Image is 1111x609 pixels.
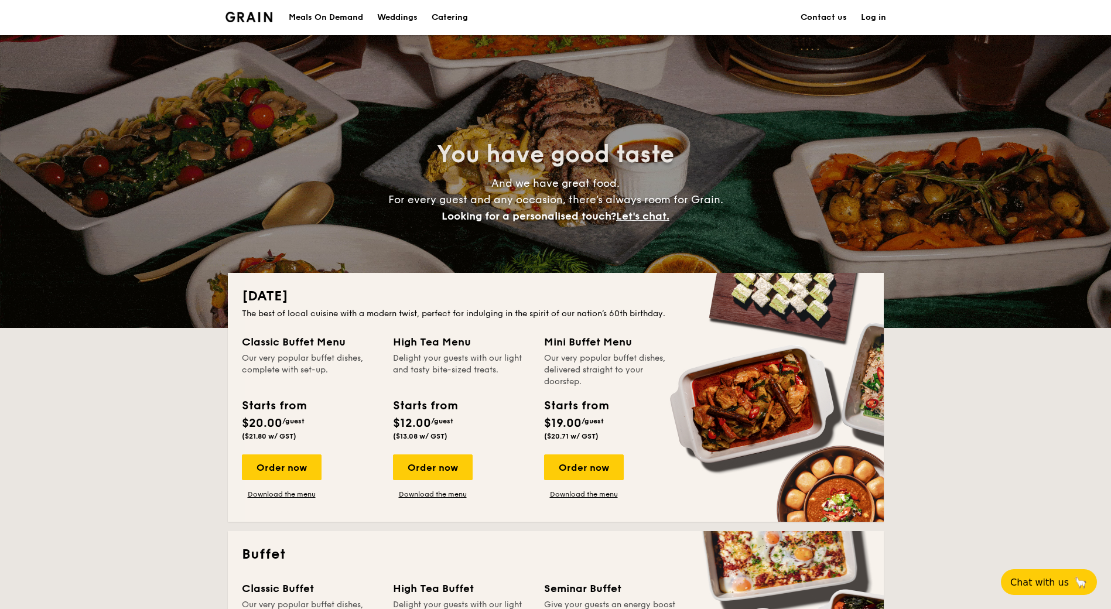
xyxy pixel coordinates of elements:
[242,334,379,350] div: Classic Buffet Menu
[242,397,306,415] div: Starts from
[582,417,604,425] span: /guest
[544,580,681,597] div: Seminar Buffet
[242,580,379,597] div: Classic Buffet
[242,353,379,388] div: Our very popular buffet dishes, complete with set-up.
[242,454,322,480] div: Order now
[242,490,322,499] a: Download the menu
[393,580,530,597] div: High Tea Buffet
[544,432,599,440] span: ($20.71 w/ GST)
[393,490,473,499] a: Download the menu
[393,432,447,440] span: ($13.08 w/ GST)
[437,141,674,169] span: You have good taste
[388,177,723,223] span: And we have great food. For every guest and any occasion, there’s always room for Grain.
[393,416,431,430] span: $12.00
[1010,577,1069,588] span: Chat with us
[242,416,282,430] span: $20.00
[242,545,870,564] h2: Buffet
[544,353,681,388] div: Our very popular buffet dishes, delivered straight to your doorstep.
[393,454,473,480] div: Order now
[544,397,608,415] div: Starts from
[544,490,624,499] a: Download the menu
[1001,569,1097,595] button: Chat with us🦙
[393,353,530,388] div: Delight your guests with our light and tasty bite-sized treats.
[282,417,305,425] span: /guest
[616,210,669,223] span: Let's chat.
[242,308,870,320] div: The best of local cuisine with a modern twist, perfect for indulging in the spirit of our nation’...
[431,417,453,425] span: /guest
[393,397,457,415] div: Starts from
[544,416,582,430] span: $19.00
[544,334,681,350] div: Mini Buffet Menu
[1074,576,1088,589] span: 🦙
[225,12,273,22] a: Logotype
[225,12,273,22] img: Grain
[442,210,616,223] span: Looking for a personalised touch?
[242,287,870,306] h2: [DATE]
[393,334,530,350] div: High Tea Menu
[242,432,296,440] span: ($21.80 w/ GST)
[544,454,624,480] div: Order now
